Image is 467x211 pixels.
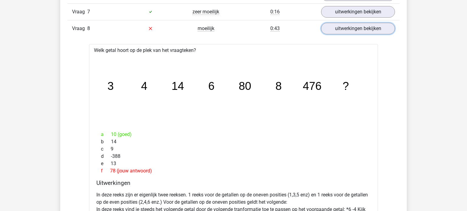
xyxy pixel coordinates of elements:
span: e [101,160,111,167]
tspan: 8 [276,80,282,92]
a: uitwerkingen bekijken [321,23,395,34]
span: d [101,153,111,160]
tspan: 4 [141,80,147,92]
span: b [101,138,111,145]
span: moeilijk [198,26,214,32]
span: 7 [87,9,90,15]
div: 9 [96,145,371,153]
tspan: ? [343,80,350,92]
tspan: 14 [172,80,184,92]
div: 10 (goed) [96,131,371,138]
span: c [101,145,111,153]
tspan: 3 [107,80,114,92]
span: 8 [87,26,90,31]
span: Vraag [72,25,87,32]
span: f [101,167,110,175]
tspan: 80 [239,80,251,92]
span: zeer moeilijk [192,9,219,15]
div: 78 (jouw antwoord) [96,167,371,175]
tspan: 476 [303,80,322,92]
span: Vraag [72,8,87,15]
span: 0:43 [270,26,280,32]
div: -388 [96,153,371,160]
span: 0:16 [270,9,280,15]
div: 14 [96,138,371,145]
tspan: 6 [209,80,215,92]
div: 13 [96,160,371,167]
span: a [101,131,111,138]
h4: Uitwerkingen [96,179,371,186]
a: uitwerkingen bekijken [321,6,395,18]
